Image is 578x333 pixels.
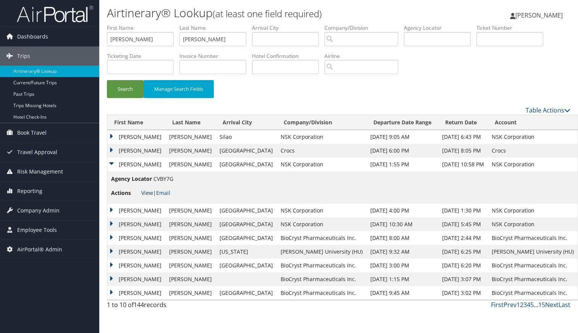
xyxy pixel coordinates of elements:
span: Trips [17,47,30,66]
span: 144 [134,301,144,309]
td: [PERSON_NAME] [165,130,216,144]
label: Arrival City [252,24,325,32]
td: BioCryst Pharmaceuticals Inc. [277,259,366,272]
label: Last Name [179,24,252,32]
span: Dashboards [17,27,48,46]
td: [DATE] 3:00 PM [366,259,438,272]
td: Silao [216,130,277,144]
td: NSK Corporation [488,158,578,171]
td: [PERSON_NAME] [165,144,216,158]
td: BioCryst Pharmaceuticals Inc. [488,259,578,272]
a: 5 [530,301,534,309]
small: (at least one field required) [213,7,322,20]
a: Next [545,301,559,309]
span: … [534,301,538,309]
th: Account: activate to sort column ascending [488,115,578,130]
td: [GEOGRAPHIC_DATA] [216,204,277,217]
td: [DATE] 4:00 PM [366,204,438,217]
th: First Name: activate to sort column ascending [107,115,165,130]
td: [DATE] 9:32 AM [366,245,438,259]
td: [DATE] 5:45 PM [438,217,488,231]
img: airportal-logo.png [17,5,93,23]
td: NSK Corporation [488,204,578,217]
td: [PERSON_NAME] [107,217,165,231]
td: [PERSON_NAME] [165,259,216,272]
span: AirPortal® Admin [17,240,62,259]
span: | [141,189,170,196]
td: [PERSON_NAME] [107,130,165,144]
a: Table Actions [526,106,570,114]
td: [DATE] 3:07 PM [438,272,488,286]
a: 2 [520,301,523,309]
div: 1 to 10 of records [107,300,214,313]
th: Return Date: activate to sort column ascending [438,115,488,130]
td: [PERSON_NAME] [165,286,216,300]
a: 3 [523,301,527,309]
td: [DATE] 1:55 PM [366,158,438,171]
td: [GEOGRAPHIC_DATA] [216,286,277,300]
td: [PERSON_NAME] [165,231,216,245]
label: Ticket Number [476,24,549,32]
td: NSK Corporation [277,130,366,144]
label: Invoice Number [179,52,252,60]
td: [DATE] 10:58 PM [438,158,488,171]
td: BioCryst Pharmaceuticals Inc. [277,272,366,286]
a: First [491,301,504,309]
td: [DATE] 1:15 PM [366,272,438,286]
td: [PERSON_NAME] University (HU) [488,245,578,259]
td: [PERSON_NAME] [107,231,165,245]
th: Last Name: activate to sort column ascending [165,115,216,130]
label: Agency Locator [404,24,476,32]
td: [DATE] 8:00 AM [366,231,438,245]
td: [DATE] 2:44 PM [438,231,488,245]
span: Reporting [17,182,42,201]
th: Company/Division [277,115,366,130]
td: [PERSON_NAME] [107,245,165,259]
td: [GEOGRAPHIC_DATA] [216,158,277,171]
td: Crocs [277,144,366,158]
button: Manage Search Fields [144,80,214,98]
td: BioCryst Pharmaceuticals Inc. [488,272,578,286]
span: Travel Approval [17,143,57,162]
td: NSK Corporation [488,130,578,144]
td: [DATE] 1:30 PM [438,204,488,217]
td: [DATE] 8:05 PM [438,144,488,158]
td: [PERSON_NAME] [107,158,165,171]
a: Last [559,301,570,309]
span: CVBY7G [153,175,173,182]
span: Company Admin [17,201,60,220]
td: [GEOGRAPHIC_DATA] [216,259,277,272]
td: [PERSON_NAME] University (HU) [277,245,366,259]
button: Search [107,80,144,98]
a: 1 [517,301,520,309]
h1: Airtinerary® Lookup [107,5,416,21]
label: Hotel Confirmation [252,52,325,60]
td: [PERSON_NAME] [165,272,216,286]
td: BioCryst Pharmaceuticals Inc. [277,286,366,300]
td: BioCryst Pharmaceuticals Inc. [277,231,366,245]
span: Agency Locator [111,175,152,183]
td: [PERSON_NAME] [107,204,165,217]
label: Company/Division [325,24,404,32]
label: Airline [325,52,404,60]
td: [PERSON_NAME] [165,158,216,171]
td: [DATE] 3:02 PM [438,286,488,300]
td: BioCryst Pharmaceuticals Inc. [488,231,578,245]
td: [PERSON_NAME] [165,204,216,217]
td: [GEOGRAPHIC_DATA] [216,217,277,231]
td: [US_STATE] [216,245,277,259]
a: [PERSON_NAME] [510,4,570,27]
td: [DATE] 9:45 AM [366,286,438,300]
td: [DATE] 10:30 AM [366,217,438,231]
td: [PERSON_NAME] [107,272,165,286]
span: Employee Tools [17,220,57,240]
a: 4 [527,301,530,309]
td: [DATE] 6:43 PM [438,130,488,144]
span: Risk Management [17,162,63,181]
td: [PERSON_NAME] [107,144,165,158]
td: [DATE] 9:05 AM [366,130,438,144]
a: Email [156,189,170,196]
td: BioCryst Pharmaceuticals Inc. [488,286,578,300]
td: [DATE] 6:00 PM [366,144,438,158]
td: [GEOGRAPHIC_DATA] [216,231,277,245]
